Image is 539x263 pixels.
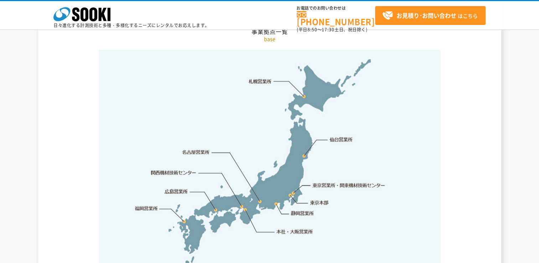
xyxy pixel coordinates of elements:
[322,26,335,33] span: 17:30
[330,136,353,143] a: 仙台営業所
[310,200,329,207] a: 東京本部
[382,10,478,21] span: はこちら
[53,23,209,27] p: 日々進化する計測技術と多種・多様化するニーズにレンタルでお応えします。
[151,169,196,176] a: 関西機材技術センター
[276,228,313,235] a: 本社・大阪営業所
[397,11,456,20] strong: お見積り･お問い合わせ
[313,182,386,189] a: 東京営業所・関東機材技術センター
[165,188,188,195] a: 広島営業所
[249,78,272,85] a: 札幌営業所
[297,26,367,33] span: (平日 ～ 土日、祝日除く)
[61,35,478,43] p: base
[375,6,486,25] a: お見積り･お問い合わせはこちら
[307,26,317,33] span: 8:50
[297,11,375,26] a: [PHONE_NUMBER]
[135,205,158,212] a: 福岡営業所
[297,6,375,10] span: お電話でのお問い合わせは
[182,149,210,156] a: 名古屋営業所
[291,210,314,217] a: 静岡営業所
